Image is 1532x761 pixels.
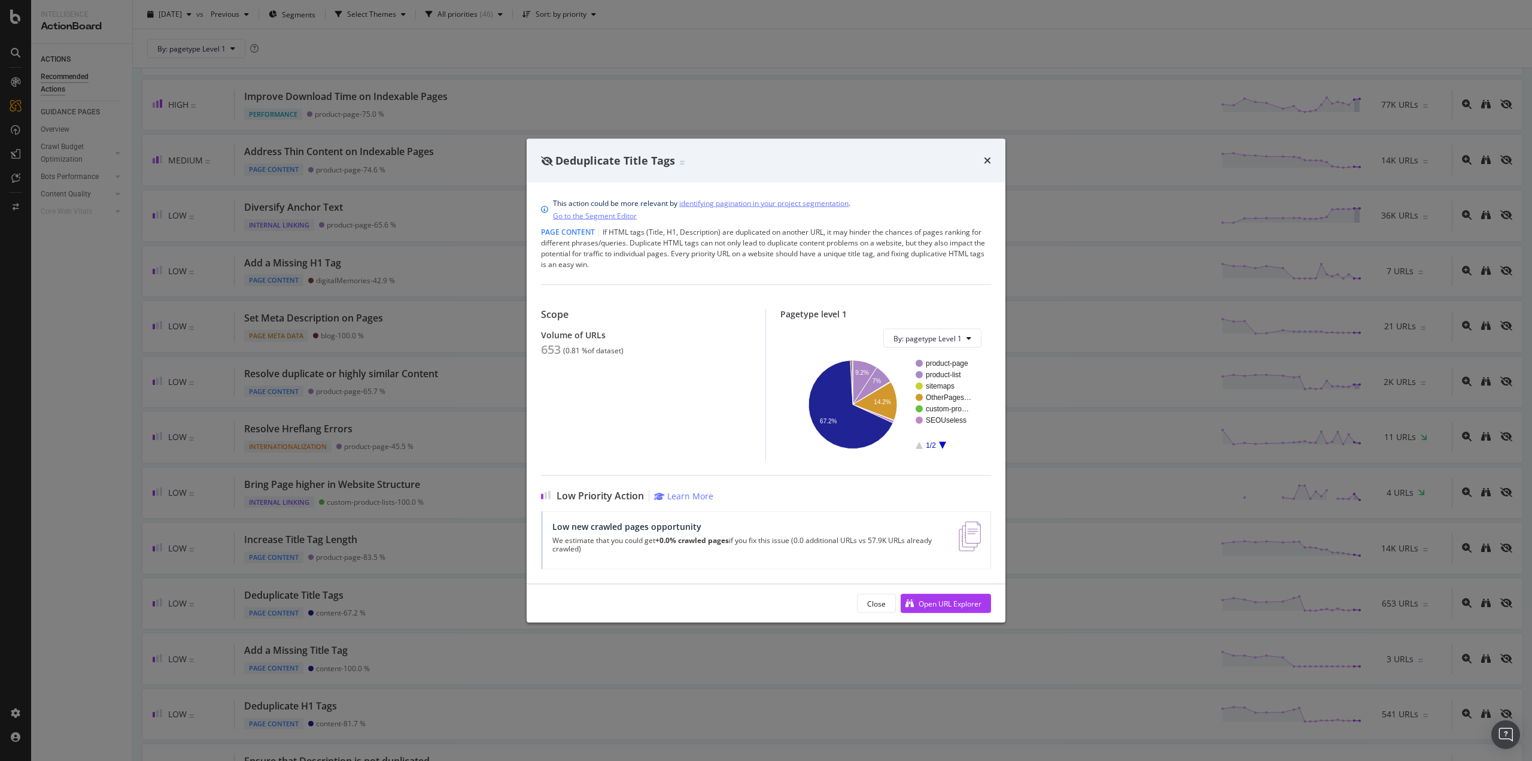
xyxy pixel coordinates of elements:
[527,138,1005,623] div: modal
[541,227,991,270] div: If HTML tags (Title, H1, Description) are duplicated on another URL, it may hinder the chances of...
[553,197,850,222] div: This action could be more relevant by .
[552,522,944,532] div: Low new crawled pages opportunity
[926,359,968,368] text: product-page
[655,535,729,545] strong: +0.0% crawled pages
[555,153,675,167] span: Deduplicate Title Tags
[857,594,896,613] button: Close
[552,536,944,553] p: We estimate that you could get if you fix this issue (0.0 additional URLs vs 57.9K URLs already c...
[874,399,890,405] text: 14.2%
[541,227,595,237] span: Page Content
[541,156,553,165] div: eye-slash
[553,210,637,222] a: Go to the Segment Editor
[654,490,713,502] a: Learn More
[901,594,991,613] button: Open URL Explorer
[919,598,981,608] div: Open URL Explorer
[541,309,751,320] div: Scope
[541,330,751,340] div: Volume of URLs
[541,342,561,357] div: 653
[679,197,849,210] a: identifying pagination in your project segmentation
[780,309,991,319] div: Pagetype level 1
[984,153,991,168] div: times
[867,598,886,608] div: Close
[926,416,966,425] text: SEOUseless
[1491,720,1520,749] div: Open Intercom Messenger
[667,490,713,502] div: Learn More
[926,393,971,402] text: OtherPages…
[680,160,685,164] img: Equal
[959,522,981,551] img: e5DMFwAAAABJRU5ErkJggg==
[790,357,981,451] svg: A chart.
[563,347,624,355] div: ( 0.81 % of dataset )
[873,378,881,385] text: 7%
[926,382,955,390] text: sitemaps
[883,329,981,348] button: By: pagetype Level 1
[597,227,601,237] span: |
[926,441,936,450] text: 1/2
[820,418,837,425] text: 67.2%
[541,197,991,222] div: info banner
[855,369,869,376] text: 9.2%
[926,371,961,379] text: product-list
[893,333,962,343] span: By: pagetype Level 1
[926,405,969,413] text: custom-pro…
[557,490,644,502] span: Low Priority Action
